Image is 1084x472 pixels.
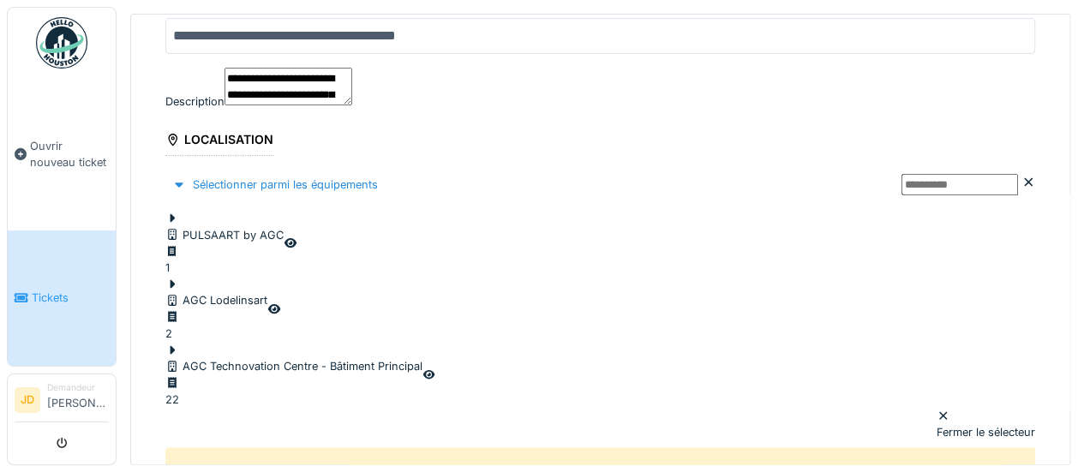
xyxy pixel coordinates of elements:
div: 2 [165,326,186,342]
li: [PERSON_NAME] [47,381,109,418]
li: JD [15,387,40,413]
div: 1 [165,260,186,276]
span: Tickets [32,290,109,306]
a: Tickets [8,230,116,367]
div: Localisation [165,127,273,156]
div: PULSAART by AGC [165,227,284,243]
div: AGC Technovation Centre - Bâtiment Principal [165,358,422,374]
div: AGC Lodelinsart [165,292,267,308]
label: Description [165,93,225,110]
a: JD Demandeur[PERSON_NAME] [15,381,109,422]
a: Ouvrir nouveau ticket [8,78,116,230]
span: Ouvrir nouveau ticket [30,138,109,170]
div: Fermer le sélecteur [937,408,1035,440]
div: 22 [165,391,186,408]
div: Sélectionner parmi les équipements [165,173,385,196]
div: Demandeur [47,381,109,394]
img: Badge_color-CXgf-gQk.svg [36,17,87,69]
